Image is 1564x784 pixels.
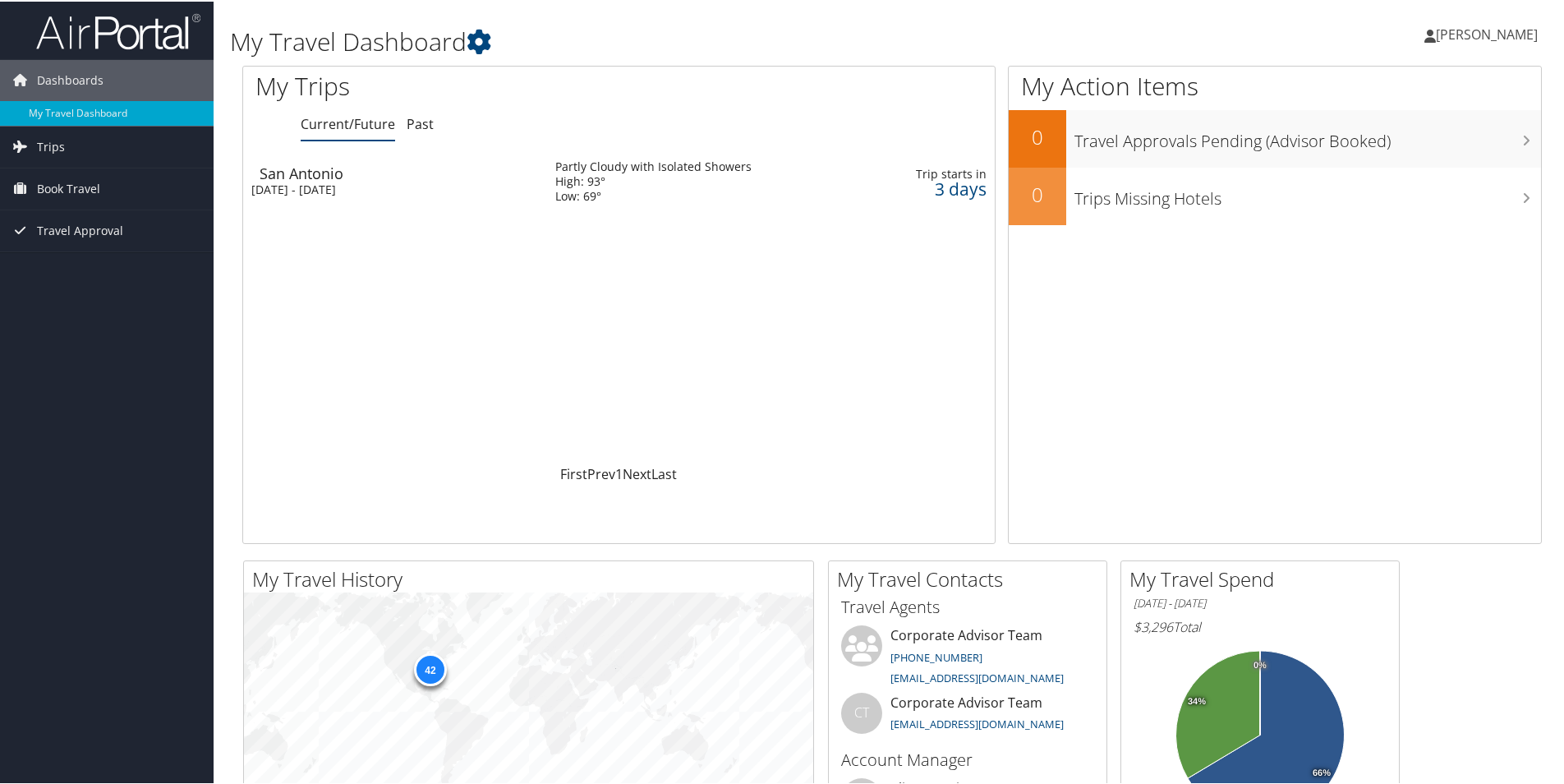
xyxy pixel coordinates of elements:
[837,564,1106,592] h2: My Travel Contacts
[230,23,1113,58] h1: My Travel Dashboard
[1129,564,1399,592] h2: My Travel Spend
[651,463,677,482] a: Last
[1134,616,1387,634] h6: Total
[841,747,1094,770] h3: Account Manager
[1188,695,1206,705] tspan: 34%
[1313,767,1331,777] tspan: 66%
[37,167,100,208] span: Book Travel
[1009,166,1541,224] a: 0Trips Missing Hotels
[555,158,752,173] div: Partly Cloudy with Isolated Showers
[895,165,986,180] div: Trip starts in
[252,564,813,592] h2: My Travel History
[890,669,1064,684] a: [EMAIL_ADDRESS][DOMAIN_NAME]
[36,11,200,49] img: airportal-logo.png
[841,594,1094,617] h3: Travel Agents
[255,67,669,102] h1: My Trips
[1009,108,1541,166] a: 0Travel Approvals Pending (Advisor Booked)
[895,180,986,195] div: 3 days
[413,652,446,685] div: 42
[833,624,1102,691] li: Corporate Advisor Team
[1253,659,1267,669] tspan: 0%
[1134,594,1387,610] h6: [DATE] - [DATE]
[560,463,587,482] a: First
[1436,24,1538,42] span: [PERSON_NAME]
[890,648,982,663] a: [PHONE_NUMBER]
[1009,122,1066,150] h2: 0
[623,463,651,482] a: Next
[833,691,1102,745] li: Corporate Advisor Team
[615,463,623,482] a: 1
[1424,8,1554,58] a: [PERSON_NAME]
[587,463,615,482] a: Prev
[37,58,103,99] span: Dashboards
[251,181,531,196] div: [DATE] - [DATE]
[407,113,434,131] a: Past
[1074,120,1541,151] h3: Travel Approvals Pending (Advisor Booked)
[37,209,123,250] span: Travel Approval
[1074,178,1541,209] h3: Trips Missing Hotels
[301,113,395,131] a: Current/Future
[841,691,882,732] div: CT
[1134,616,1173,634] span: $3,296
[1009,67,1541,102] h1: My Action Items
[555,173,752,187] div: High: 93°
[260,164,539,179] div: San Antonio
[37,125,65,166] span: Trips
[890,715,1064,730] a: [EMAIL_ADDRESS][DOMAIN_NAME]
[1009,179,1066,207] h2: 0
[555,187,752,202] div: Low: 69°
